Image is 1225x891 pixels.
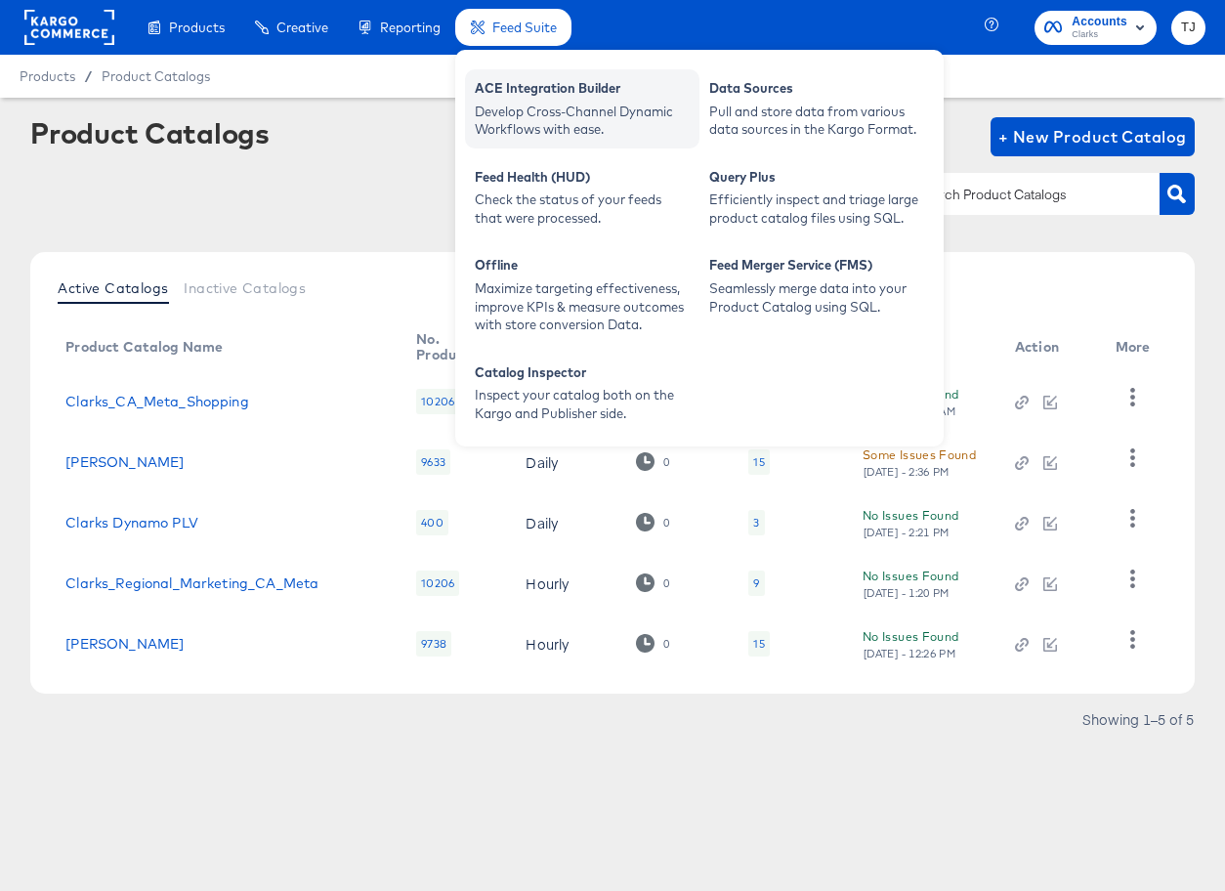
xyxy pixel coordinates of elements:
div: 0 [662,637,670,651]
input: Search Product Catalogs [913,184,1121,206]
div: 3 [753,515,759,530]
div: 10206 [416,389,459,414]
button: AccountsClarks [1035,11,1157,45]
div: 15 [753,636,764,652]
th: More [1100,324,1174,371]
span: Clarks [1072,27,1127,43]
span: Feed Suite [492,20,557,35]
button: TJ [1171,11,1205,45]
div: 15 [753,454,764,470]
span: + New Product Catalog [998,123,1187,150]
div: 0 [636,452,670,471]
span: Inactive Catalogs [184,280,306,296]
td: Daily [510,492,619,553]
button: Some Issues Found[DATE] - 2:36 PM [863,445,976,479]
div: 9633 [416,449,450,475]
div: 0 [662,516,670,530]
span: Products [169,20,225,35]
div: 3 [748,510,764,535]
a: Product Catalogs [102,68,210,84]
div: 10206 [416,571,459,596]
div: 0 [662,576,670,590]
div: 0 [636,513,670,531]
div: Showing 1–5 of 5 [1081,712,1195,726]
a: Clarks_CA_Meta_Shopping [65,394,248,409]
div: 9 [753,575,759,591]
span: / [75,68,102,84]
div: Some Issues Found [863,445,976,465]
a: Clarks_Regional_Marketing_CA_Meta [65,575,318,591]
div: 9 [748,571,764,596]
span: TJ [1179,17,1198,39]
span: Creative [276,20,328,35]
button: + New Product Catalog [991,117,1195,156]
div: 400 [416,510,447,535]
th: Action [999,324,1100,371]
a: [PERSON_NAME] [65,636,184,652]
a: [PERSON_NAME] [65,454,184,470]
div: Product Catalogs [30,117,269,148]
div: 15 [748,631,769,657]
div: No. Products [416,331,486,362]
div: 0 [662,455,670,469]
div: 15 [748,449,769,475]
span: Products [20,68,75,84]
div: 0 [636,634,670,653]
div: 9738 [416,631,451,657]
td: Daily [510,432,619,492]
td: Hourly [510,614,619,674]
span: Active Catalogs [58,280,168,296]
div: [DATE] - 2:36 PM [863,465,950,479]
div: Product Catalog Name [65,339,223,355]
td: Hourly [510,553,619,614]
span: Accounts [1072,12,1127,32]
span: Reporting [380,20,441,35]
a: Clarks Dynamo PLV [65,515,198,530]
div: 0 [636,573,670,592]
